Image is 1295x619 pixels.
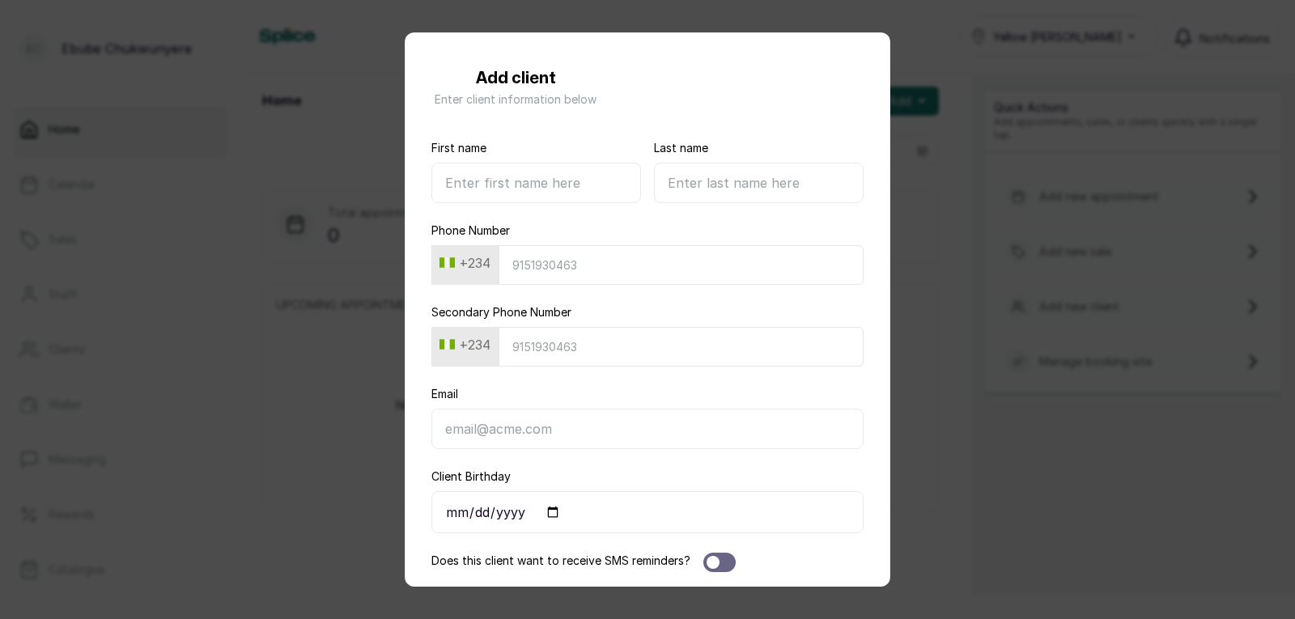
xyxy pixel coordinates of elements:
[431,468,511,485] label: Client Birthday
[431,491,864,533] input: DD/MM/YY
[499,245,864,285] input: 9151930463
[433,250,497,276] button: +234
[431,223,510,239] label: Phone Number
[431,304,571,320] label: Secondary Phone Number
[431,140,486,156] label: First name
[435,66,597,91] h1: Add client
[499,327,864,367] input: 9151930463
[431,386,458,402] label: Email
[435,91,597,108] p: Enter client information below
[431,163,641,203] input: Enter first name here
[654,140,708,156] label: Last name
[431,553,690,572] label: Does this client want to receive SMS reminders?
[654,163,864,203] input: Enter last name here
[433,332,497,358] button: +234
[431,409,864,449] input: email@acme.com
